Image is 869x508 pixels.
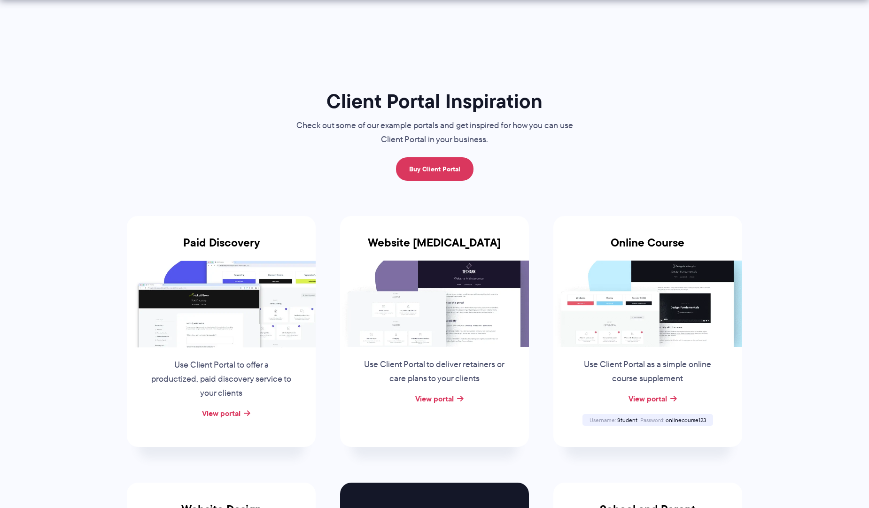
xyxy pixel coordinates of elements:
a: View portal [628,393,667,404]
a: View portal [202,408,241,419]
h3: Paid Discovery [127,236,316,261]
a: Buy Client Portal [396,157,473,181]
h3: Online Course [553,236,742,261]
span: Username [590,416,616,424]
h3: Website [MEDICAL_DATA] [340,236,529,261]
span: Password [640,416,664,424]
h1: Client Portal Inspiration [277,89,592,114]
a: View portal [415,393,454,404]
p: Use Client Portal as a simple online course supplement [576,358,719,386]
span: onlinecourse123 [666,416,706,424]
span: Student [617,416,637,424]
p: Check out some of our example portals and get inspired for how you can use Client Portal in your ... [277,119,592,147]
p: Use Client Portal to offer a productized, paid discovery service to your clients [150,358,293,400]
p: Use Client Portal to deliver retainers or care plans to your clients [363,358,506,386]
